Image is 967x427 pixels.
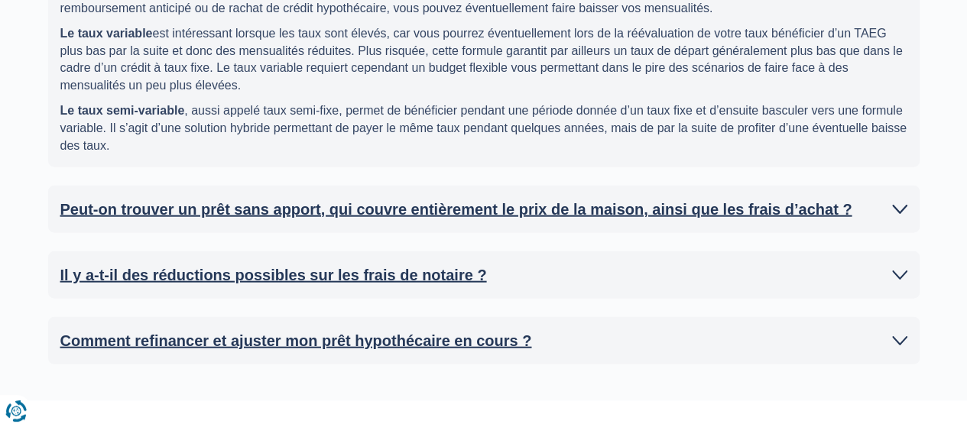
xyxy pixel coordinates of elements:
h2: Il y a-t-il des réductions possibles sur les frais de notaire ? [60,264,487,286]
p: , aussi appelé taux semi-fixe, permet de bénéficier pendant une période donnée d’un taux fixe et ... [60,102,907,155]
b: Le taux semi-variable [60,104,185,117]
h2: Peut-on trouver un prêt sans apport, qui couvre entièrement le prix de la maison, ainsi que les f... [60,198,852,221]
a: Il y a-t-il des réductions possibles sur les frais de notaire ? [60,264,907,286]
b: Le taux variable [60,27,153,40]
a: Peut-on trouver un prêt sans apport, qui couvre entièrement le prix de la maison, ainsi que les f... [60,198,907,221]
p: est intéressant lorsque les taux sont élevés, car vous pourrez éventuellement lors de la réévalua... [60,25,907,95]
h2: Comment refinancer et ajuster mon prêt hypothécaire en cours ? [60,329,532,352]
a: Comment refinancer et ajuster mon prêt hypothécaire en cours ? [60,329,907,352]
